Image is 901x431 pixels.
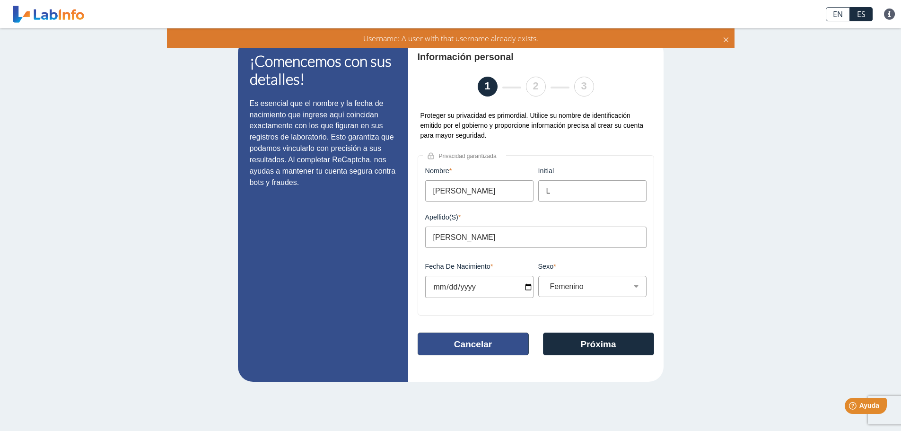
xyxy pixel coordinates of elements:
li: 1 [478,77,498,97]
label: Sexo [538,263,647,270]
input: Apellido(s) [425,227,647,248]
iframe: Help widget launcher [817,394,891,421]
p: Es esencial que el nombre y la fecha de nacimiento que ingrese aquí coincidan exactamente con los... [250,98,396,188]
li: 3 [574,77,594,97]
label: Fecha de Nacimiento [425,263,534,270]
label: initial [538,167,647,175]
button: Cancelar [418,333,529,355]
input: MM/DD/YYYY [425,276,534,298]
input: initial [538,180,647,202]
div: Proteger su privacidad es primordial. Utilice su nombre de identificación emitido por el gobierno... [418,111,654,141]
input: Nombre [425,180,534,202]
label: Apellido(s) [425,213,647,221]
span: Privacidad garantizada [434,153,506,159]
img: lock.png [428,152,434,159]
h1: ¡Comencemos con sus detalles! [250,52,396,88]
h4: Información personal [418,51,601,62]
a: EN [826,7,850,21]
span: Username: A user with that username already exists. [363,33,538,44]
li: 2 [526,77,546,97]
a: ES [850,7,873,21]
label: Nombre [425,167,534,175]
button: Próxima [543,333,654,355]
